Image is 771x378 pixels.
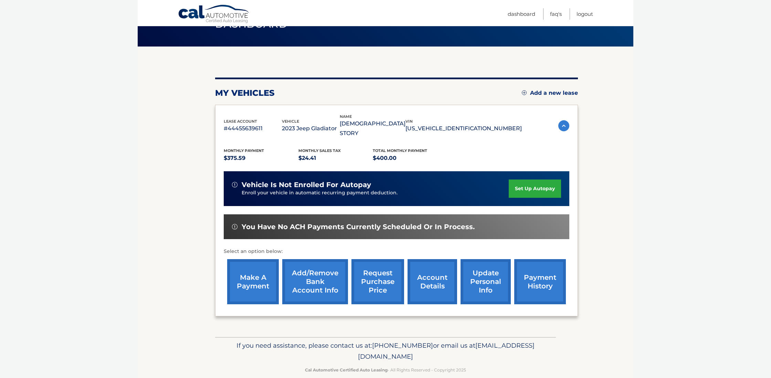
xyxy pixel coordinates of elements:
a: Logout [577,8,593,20]
span: vin [405,119,413,124]
p: - All Rights Reserved - Copyright 2025 [220,366,551,374]
a: make a payment [227,259,279,304]
span: name [340,114,352,119]
a: Dashboard [508,8,535,20]
img: alert-white.svg [232,224,237,229]
p: $400.00 [373,153,447,163]
strong: Cal Automotive Certified Auto Leasing [305,367,388,372]
span: You have no ACH payments currently scheduled or in process. [242,223,475,231]
a: update personal info [461,259,511,304]
p: #44455639611 [224,124,282,133]
a: Cal Automotive [178,4,250,24]
span: vehicle [282,119,299,124]
p: If you need assistance, please contact us at: or email us at [220,340,551,362]
span: [PHONE_NUMBER] [372,341,433,349]
a: set up autopay [509,180,561,198]
img: alert-white.svg [232,182,237,187]
a: request purchase price [351,259,404,304]
span: Total Monthly Payment [373,148,427,153]
p: $24.41 [298,153,373,163]
h2: my vehicles [215,88,275,98]
a: Add a new lease [522,90,578,96]
span: Monthly sales Tax [298,148,341,153]
a: FAQ's [550,8,562,20]
a: Add/Remove bank account info [282,259,348,304]
span: lease account [224,119,257,124]
p: Enroll your vehicle in automatic recurring payment deduction. [242,189,509,197]
span: Monthly Payment [224,148,264,153]
a: payment history [514,259,566,304]
img: add.svg [522,90,527,95]
a: account details [408,259,457,304]
span: vehicle is not enrolled for autopay [242,181,371,189]
p: $375.59 [224,153,298,163]
p: [DEMOGRAPHIC_DATA] STORY [340,119,405,138]
span: [EMAIL_ADDRESS][DOMAIN_NAME] [358,341,535,360]
p: 2023 Jeep Gladiator [282,124,340,133]
p: Select an option below: [224,247,569,256]
img: accordion-active.svg [558,120,569,131]
p: [US_VEHICLE_IDENTIFICATION_NUMBER] [405,124,522,133]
